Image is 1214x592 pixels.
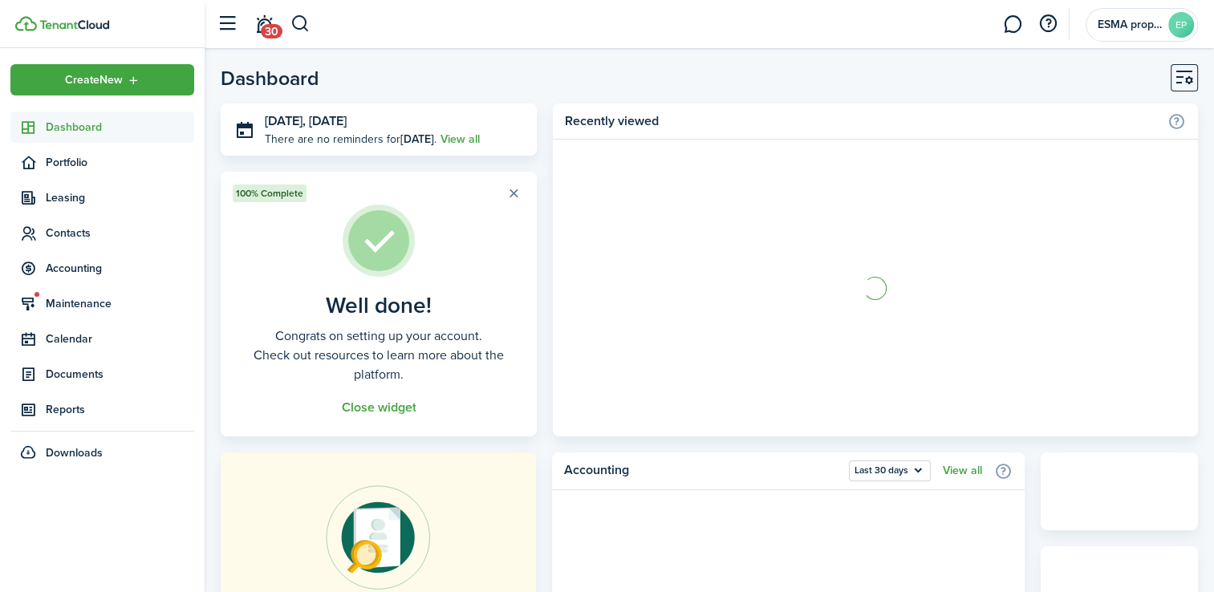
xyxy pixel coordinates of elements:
button: Search [290,10,311,38]
a: Reports [10,394,194,425]
p: There are no reminders for . [265,131,436,148]
a: Dashboard [10,112,194,143]
span: Calendar [46,330,194,347]
span: 30 [261,24,282,39]
a: Messaging [997,4,1028,45]
span: Leasing [46,189,194,206]
home-widget-title: Accounting [564,460,841,481]
button: Open resource center [1034,10,1062,38]
button: Customise [1171,64,1198,91]
img: Online payments [326,485,430,590]
span: 100% Complete [236,186,303,201]
button: Open menu [10,64,194,95]
b: [DATE] [400,131,434,148]
span: Dashboard [46,119,194,136]
span: Contacts [46,225,194,241]
header-page-title: Dashboard [221,68,319,88]
well-done-title: Well done! [326,293,432,318]
button: Open sidebar [212,9,242,39]
img: TenantCloud [15,16,37,31]
avatar-text: EP [1168,12,1194,38]
home-widget-title: Recently viewed [565,112,1159,131]
button: Close [502,182,525,205]
a: Notifications [249,4,279,45]
span: Accounting [46,260,194,277]
button: Open menu [849,460,931,481]
img: Loading [861,274,889,302]
a: View all [943,464,982,477]
button: Close widget [341,400,416,415]
button: Last 30 days [849,460,931,481]
span: Maintenance [46,295,194,312]
span: Downloads [46,444,103,461]
span: ESMA properties llc [1098,19,1162,30]
span: Portfolio [46,154,194,171]
h3: [DATE], [DATE] [265,112,525,132]
img: TenantCloud [39,20,109,30]
span: Documents [46,366,194,383]
well-done-description: Congrats on setting up your account. Check out resources to learn more about the platform. [233,326,525,384]
a: View all [441,131,480,148]
span: Reports [46,401,194,418]
span: Create New [65,75,123,86]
